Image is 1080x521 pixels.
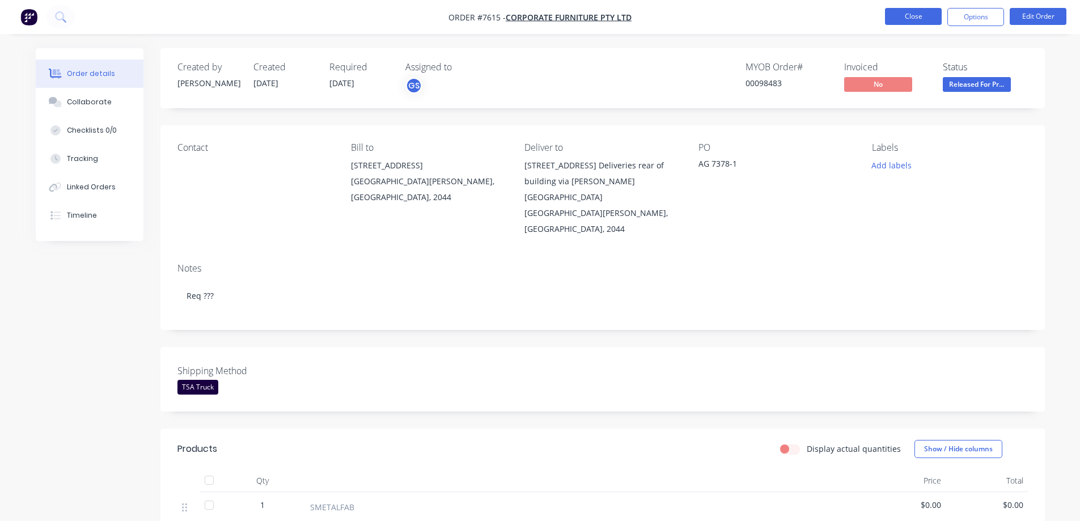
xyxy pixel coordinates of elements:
[36,60,143,88] button: Order details
[1010,8,1066,25] button: Edit Order
[943,77,1011,91] span: Released For Pr...
[351,142,506,153] div: Bill to
[866,158,918,173] button: Add labels
[868,499,941,511] span: $0.00
[405,62,519,73] div: Assigned to
[524,158,680,205] div: [STREET_ADDRESS] Deliveries rear of building via [PERSON_NAME][GEOGRAPHIC_DATA]
[310,501,354,513] span: SMETALFAB
[36,173,143,201] button: Linked Orders
[177,380,218,395] div: TSA Truck
[524,158,680,237] div: [STREET_ADDRESS] Deliveries rear of building via [PERSON_NAME][GEOGRAPHIC_DATA][GEOGRAPHIC_DATA][...
[253,62,316,73] div: Created
[863,469,946,492] div: Price
[67,182,116,192] div: Linked Orders
[872,142,1027,153] div: Labels
[405,77,422,94] button: GS
[943,62,1028,73] div: Status
[260,499,265,511] span: 1
[329,78,354,88] span: [DATE]
[746,77,831,89] div: 00098483
[844,62,929,73] div: Invoiced
[506,12,632,23] a: Corporate Furniture Pty Ltd
[844,77,912,91] span: No
[67,154,98,164] div: Tracking
[177,442,217,456] div: Products
[177,263,1028,274] div: Notes
[253,78,278,88] span: [DATE]
[228,469,297,492] div: Qty
[914,440,1002,458] button: Show / Hide columns
[950,499,1023,511] span: $0.00
[36,116,143,145] button: Checklists 0/0
[698,158,840,173] div: AG 7378-1
[448,12,506,23] span: Order #7615 -
[885,8,942,25] button: Close
[698,142,854,153] div: PO
[177,142,333,153] div: Contact
[67,69,115,79] div: Order details
[67,210,97,221] div: Timeline
[36,201,143,230] button: Timeline
[67,97,112,107] div: Collaborate
[36,145,143,173] button: Tracking
[746,62,831,73] div: MYOB Order #
[807,443,901,455] label: Display actual quantities
[177,77,240,89] div: [PERSON_NAME]
[177,278,1028,313] div: Req ???
[36,88,143,116] button: Collaborate
[946,469,1028,492] div: Total
[177,364,319,378] label: Shipping Method
[67,125,117,135] div: Checklists 0/0
[947,8,1004,26] button: Options
[943,77,1011,94] button: Released For Pr...
[351,158,506,173] div: [STREET_ADDRESS]
[351,173,506,205] div: [GEOGRAPHIC_DATA][PERSON_NAME], [GEOGRAPHIC_DATA], 2044
[329,62,392,73] div: Required
[177,62,240,73] div: Created by
[351,158,506,205] div: [STREET_ADDRESS][GEOGRAPHIC_DATA][PERSON_NAME], [GEOGRAPHIC_DATA], 2044
[524,205,680,237] div: [GEOGRAPHIC_DATA][PERSON_NAME], [GEOGRAPHIC_DATA], 2044
[20,9,37,26] img: Factory
[524,142,680,153] div: Deliver to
